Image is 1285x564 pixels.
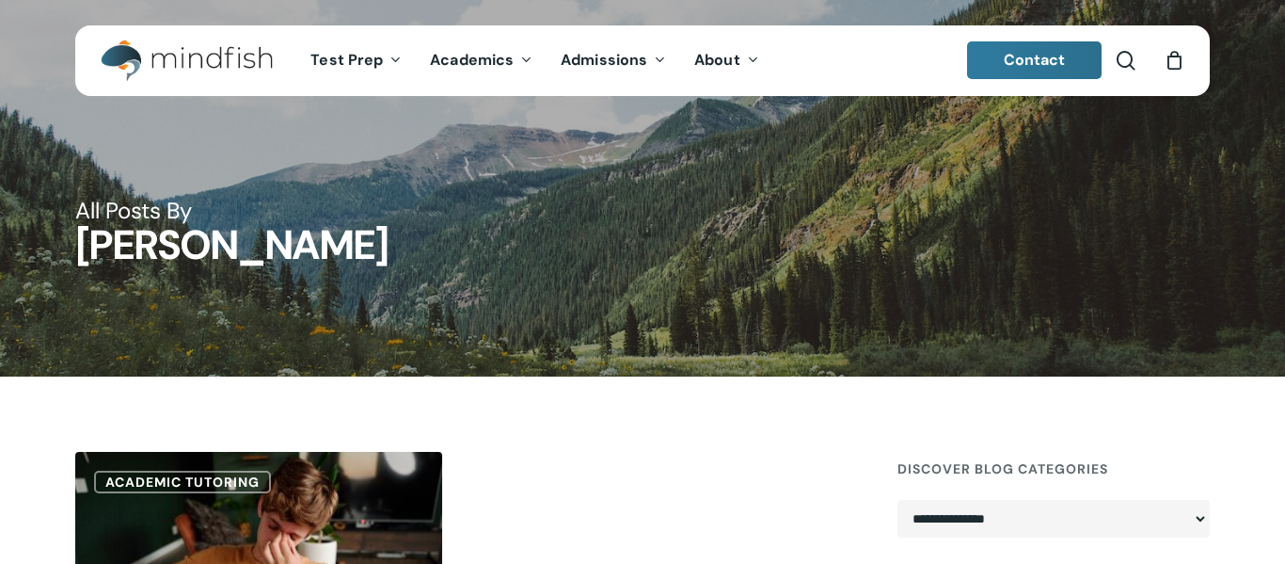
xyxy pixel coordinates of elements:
[561,50,647,70] span: Admissions
[310,50,383,70] span: Test Prep
[75,225,1210,266] h1: [PERSON_NAME]
[1004,50,1066,70] span: Contact
[296,53,416,69] a: Test Prep
[547,53,680,69] a: Admissions
[75,196,192,225] span: All Posts By
[1164,50,1184,71] a: Cart
[296,25,772,96] nav: Main Menu
[94,471,271,493] a: Academic Tutoring
[680,53,773,69] a: About
[416,53,547,69] a: Academics
[75,25,1210,96] header: Main Menu
[694,50,740,70] span: About
[430,50,514,70] span: Academics
[967,41,1103,79] a: Contact
[897,452,1210,486] h4: Discover Blog Categories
